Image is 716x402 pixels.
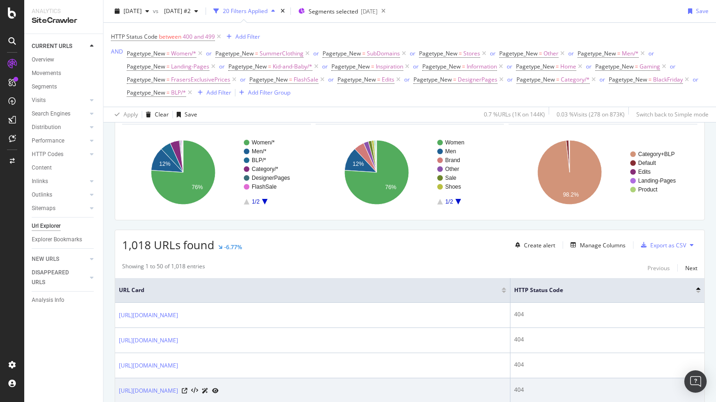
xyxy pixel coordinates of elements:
[279,7,287,16] div: times
[32,268,79,287] div: DISAPPEARED URLS
[119,361,178,370] a: [URL][DOMAIN_NAME]
[32,109,87,119] a: Search Engines
[32,82,57,92] div: Segments
[490,49,496,58] button: or
[685,262,697,273] button: Next
[599,75,605,83] div: or
[633,107,709,122] button: Switch back to Simple mode
[696,7,709,15] div: Save
[638,169,651,175] text: Edits
[445,139,464,146] text: Women
[171,60,209,73] span: Landing-Pages
[32,221,61,231] div: Url Explorer
[648,75,652,83] span: =
[322,62,328,71] button: or
[32,68,61,78] div: Movements
[111,4,153,19] button: [DATE]
[514,310,701,319] div: 404
[32,235,96,245] a: Explorer Bookmarks
[352,161,364,167] text: 12%
[171,47,196,60] span: Women/*
[413,75,452,83] span: Pagetype_New
[693,75,698,84] button: or
[32,190,87,200] a: Outlinks
[32,95,87,105] a: Visits
[568,49,574,57] div: or
[32,204,87,213] a: Sitemaps
[32,95,46,105] div: Visits
[260,47,303,60] span: SummerClothing
[171,73,230,86] span: FrasersExclusivePrices
[32,163,52,173] div: Content
[160,4,202,19] button: [DATE] #2
[32,123,87,132] a: Distribution
[413,62,419,70] div: or
[385,184,396,191] text: 76%
[210,4,279,19] button: 20 Filters Applied
[32,7,96,15] div: Analytics
[622,47,639,60] span: Men/*
[252,166,278,172] text: Category/*
[567,239,626,251] button: Manage Columns
[268,62,271,70] span: =
[122,132,309,213] svg: A chart.
[514,286,682,294] span: HTTP Status Code
[171,86,186,99] span: BLP/*
[111,48,123,55] div: AND
[32,254,59,264] div: NEW URLS
[32,55,54,65] div: Overview
[228,62,267,70] span: Pagetype_New
[32,177,48,186] div: Inlinks
[413,62,419,71] button: or
[514,386,701,394] div: 404
[410,49,415,58] button: or
[507,62,512,70] div: or
[560,60,576,73] span: Home
[650,241,686,249] div: Export as CSV
[648,49,654,57] div: or
[323,49,361,57] span: Pagetype_New
[119,386,178,395] a: [URL][DOMAIN_NAME]
[445,157,460,164] text: Brand
[252,157,266,164] text: BLP/*
[514,361,701,369] div: 404
[183,30,215,43] span: 400 and 499
[580,241,626,249] div: Manage Columns
[371,62,374,70] span: =
[32,82,96,92] a: Segments
[166,62,170,70] span: =
[561,73,590,86] span: Category/*
[252,184,277,190] text: FlashSale
[124,110,138,118] div: Apply
[404,75,410,84] button: or
[685,264,697,272] div: Next
[316,132,502,213] svg: A chart.
[638,177,676,184] text: Landing-Pages
[252,139,275,146] text: Women/*
[313,49,319,57] div: or
[122,262,205,273] div: Showing 1 to 50 of 1,018 entries
[404,75,410,83] div: or
[127,49,165,57] span: Pagetype_New
[410,49,415,57] div: or
[670,62,675,71] button: or
[524,241,555,249] div: Create alert
[194,87,231,98] button: Add Filter
[182,388,187,394] a: Visit Online Page
[111,33,158,41] span: HTTP Status Code
[638,186,658,193] text: Product
[159,33,181,41] span: between
[249,75,288,83] span: Pagetype_New
[586,62,592,71] button: or
[32,123,61,132] div: Distribution
[556,75,559,83] span: =
[160,7,191,15] span: 2025 Aug. 29th #2
[224,243,242,251] div: -6.77%
[670,62,675,70] div: or
[235,87,290,98] button: Add Filter Group
[361,7,378,15] div: [DATE]
[240,75,246,84] button: or
[445,148,456,155] text: Men
[32,235,82,245] div: Explorer Bookmarks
